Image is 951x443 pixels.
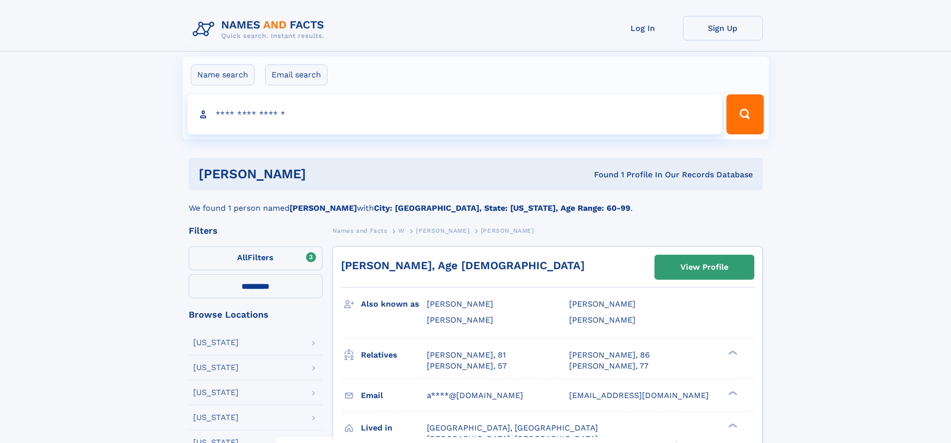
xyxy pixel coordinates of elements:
[265,64,327,85] label: Email search
[199,168,450,180] h1: [PERSON_NAME]
[193,339,239,347] div: [US_STATE]
[427,423,598,433] span: [GEOGRAPHIC_DATA], [GEOGRAPHIC_DATA]
[341,259,585,272] a: [PERSON_NAME], Age [DEMOGRAPHIC_DATA]
[189,190,763,214] div: We found 1 person named with .
[427,350,506,361] a: [PERSON_NAME], 81
[450,169,753,180] div: Found 1 Profile In Our Records Database
[427,315,493,325] span: [PERSON_NAME]
[427,299,493,309] span: [PERSON_NAME]
[188,94,722,134] input: search input
[361,296,427,313] h3: Also known as
[603,16,683,40] a: Log In
[726,349,738,356] div: ❯
[189,246,322,270] label: Filters
[726,422,738,429] div: ❯
[374,203,631,213] b: City: [GEOGRAPHIC_DATA], State: [US_STATE], Age Range: 60-99
[416,224,469,237] a: [PERSON_NAME]
[193,389,239,397] div: [US_STATE]
[416,227,469,234] span: [PERSON_NAME]
[398,224,405,237] a: W
[726,390,738,396] div: ❯
[290,203,357,213] b: [PERSON_NAME]
[481,227,534,234] span: [PERSON_NAME]
[237,253,248,262] span: All
[361,420,427,437] h3: Lived in
[569,350,650,361] a: [PERSON_NAME], 86
[569,361,648,372] a: [PERSON_NAME], 77
[427,361,507,372] a: [PERSON_NAME], 57
[726,94,763,134] button: Search Button
[189,226,322,235] div: Filters
[361,347,427,364] h3: Relatives
[680,256,728,279] div: View Profile
[569,391,709,400] span: [EMAIL_ADDRESS][DOMAIN_NAME]
[683,16,763,40] a: Sign Up
[398,227,405,234] span: W
[655,255,754,279] a: View Profile
[569,315,635,325] span: [PERSON_NAME]
[569,299,635,309] span: [PERSON_NAME]
[361,387,427,404] h3: Email
[189,16,332,43] img: Logo Names and Facts
[193,414,239,422] div: [US_STATE]
[191,64,255,85] label: Name search
[189,310,322,319] div: Browse Locations
[332,224,387,237] a: Names and Facts
[193,364,239,372] div: [US_STATE]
